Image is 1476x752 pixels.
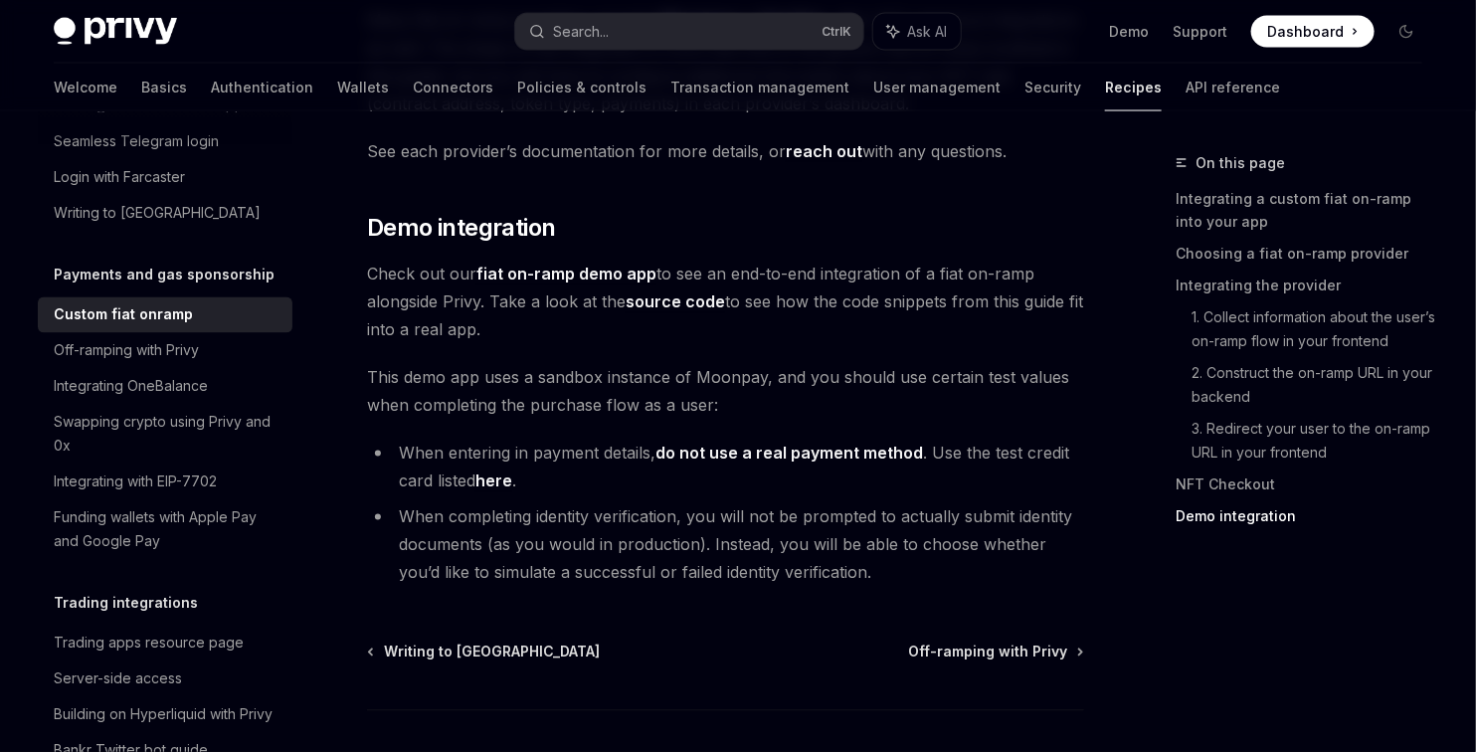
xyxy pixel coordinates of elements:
span: Ask AI [907,22,947,42]
a: source code [626,292,725,313]
a: Writing to [GEOGRAPHIC_DATA] [38,195,292,231]
div: Login with Farcaster [54,165,185,189]
a: Building on Hyperliquid with Privy [38,696,292,732]
span: Off-ramping with Privy [908,643,1067,662]
a: reach out [786,141,862,162]
a: API reference [1186,64,1280,111]
a: Support [1173,22,1227,42]
a: Integrating a custom fiat on-ramp into your app [1176,183,1438,239]
a: Off-ramping with Privy [38,332,292,368]
a: 2. Construct the on-ramp URL in your backend [1192,358,1438,414]
h5: Trading integrations [54,591,198,615]
a: Authentication [211,64,313,111]
a: User management [873,64,1001,111]
div: Integrating with EIP-7702 [54,470,217,493]
img: dark logo [54,18,177,46]
strong: do not use a real payment method [655,444,923,464]
a: Transaction management [670,64,849,111]
div: Funding wallets with Apple Pay and Google Pay [54,505,280,553]
a: Wallets [337,64,389,111]
button: Ask AI [873,14,961,50]
span: Demo integration [367,213,555,245]
a: Trading apps resource page [38,625,292,660]
span: On this page [1196,151,1285,175]
a: here [475,471,512,492]
a: Writing to [GEOGRAPHIC_DATA] [369,643,600,662]
button: Search...CtrlK [515,14,863,50]
li: When entering in payment details, . Use the test credit card listed . [367,440,1084,495]
h5: Payments and gas sponsorship [54,263,275,286]
a: Integrating with EIP-7702 [38,464,292,499]
a: Basics [141,64,187,111]
a: Funding wallets with Apple Pay and Google Pay [38,499,292,559]
a: Security [1024,64,1081,111]
span: See each provider’s documentation for more details, or with any questions. [367,137,1084,165]
li: When completing identity verification, you will not be prompted to actually submit identity docum... [367,503,1084,587]
div: Writing to [GEOGRAPHIC_DATA] [54,201,261,225]
button: Toggle dark mode [1390,16,1422,48]
span: This demo app uses a sandbox instance of Moonpay, and you should use certain test values when com... [367,364,1084,420]
span: Ctrl K [822,24,851,40]
a: Connectors [413,64,493,111]
a: Demo integration [1176,501,1438,533]
div: Trading apps resource page [54,631,244,655]
a: fiat on-ramp demo app [476,265,656,285]
div: Building on Hyperliquid with Privy [54,702,273,726]
div: Server-side access [54,666,182,690]
a: Recipes [1105,64,1162,111]
div: Integrating OneBalance [54,374,208,398]
div: Swapping crypto using Privy and 0x [54,410,280,458]
div: Custom fiat onramp [54,302,193,326]
a: Demo [1109,22,1149,42]
a: Choosing a fiat on-ramp provider [1176,239,1438,271]
a: Off-ramping with Privy [908,643,1082,662]
a: Login with Farcaster [38,159,292,195]
a: Policies & controls [517,64,646,111]
a: Integrating OneBalance [38,368,292,404]
a: Custom fiat onramp [38,296,292,332]
a: Welcome [54,64,117,111]
span: Dashboard [1267,22,1344,42]
div: Search... [553,20,609,44]
a: Server-side access [38,660,292,696]
a: Integrating the provider [1176,271,1438,302]
a: Dashboard [1251,16,1375,48]
div: Off-ramping with Privy [54,338,199,362]
a: 3. Redirect your user to the on-ramp URL in your frontend [1192,414,1438,470]
a: Swapping crypto using Privy and 0x [38,404,292,464]
span: Writing to [GEOGRAPHIC_DATA] [384,643,600,662]
span: Check out our to see an end-to-end integration of a fiat on-ramp alongside Privy. Take a look at ... [367,261,1084,344]
a: NFT Checkout [1176,470,1438,501]
a: 1. Collect information about the user’s on-ramp flow in your frontend [1192,302,1438,358]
